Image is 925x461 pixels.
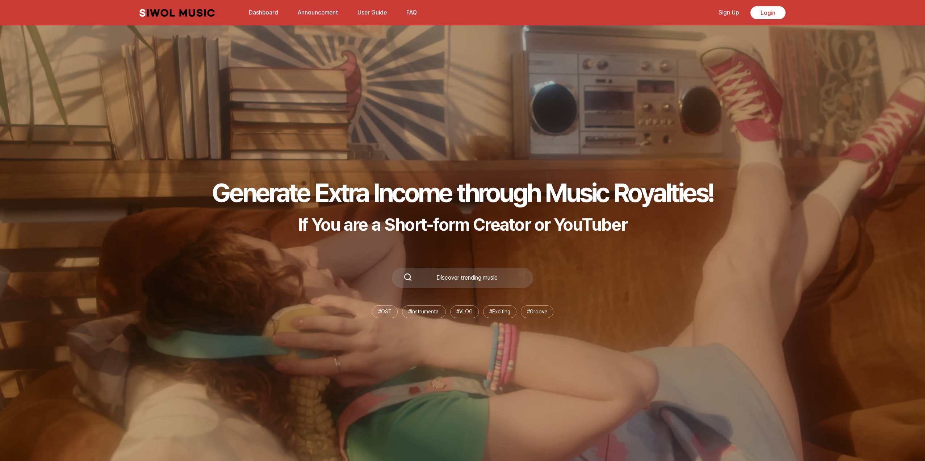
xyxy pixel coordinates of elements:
[714,5,743,20] a: Sign Up
[244,5,282,20] a: Dashboard
[372,305,398,318] li: # OST
[402,4,421,21] button: FAQ
[483,305,516,318] li: # Exciting
[450,305,479,318] li: # VLOG
[750,6,786,19] a: Login
[412,275,522,281] div: Discover trending music
[212,177,713,208] h1: Generate Extra Income through Music Royalties!
[212,214,713,235] p: If You are a Short-form Creator or YouTuber
[521,305,553,318] li: # Groove
[402,305,446,318] li: # Instrumental
[293,5,342,20] a: Announcement
[353,5,391,20] a: User Guide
